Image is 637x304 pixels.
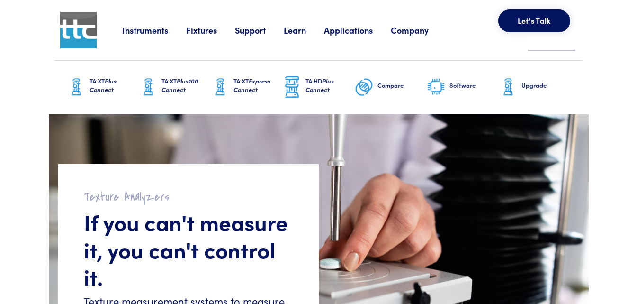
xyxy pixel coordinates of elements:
[521,81,571,90] h6: Upgrade
[283,75,302,100] img: ta-hd-graphic.png
[67,75,86,99] img: ta-xt-graphic.png
[161,76,198,94] span: Plus100 Connect
[233,76,270,94] span: Express Connect
[186,24,235,36] a: Fixtures
[305,77,355,94] h6: TA.HD
[391,24,447,36] a: Company
[67,61,139,114] a: TA.XTPlus Connect
[499,61,571,114] a: Upgrade
[283,61,355,114] a: TA.HDPlus Connect
[122,24,186,36] a: Instruments
[498,9,570,32] button: Let's Talk
[139,61,211,114] a: TA.XTPlus100 Connect
[324,24,391,36] a: Applications
[90,76,117,94] span: Plus Connect
[377,81,427,90] h6: Compare
[427,61,499,114] a: Software
[84,208,293,290] h1: If you can't measure it, you can't control it.
[449,81,499,90] h6: Software
[84,190,293,204] h2: Texture Analyzers
[427,77,446,97] img: software-graphic.png
[355,61,427,114] a: Compare
[90,77,139,94] h6: TA.XT
[161,77,211,94] h6: TA.XT
[139,75,158,99] img: ta-xt-graphic.png
[235,24,284,36] a: Support
[233,77,283,94] h6: TA.XT
[211,75,230,99] img: ta-xt-graphic.png
[60,12,97,48] img: ttc_logo_1x1_v1.0.png
[305,76,334,94] span: Plus Connect
[211,61,283,114] a: TA.XTExpress Connect
[284,24,324,36] a: Learn
[499,75,518,99] img: ta-xt-graphic.png
[355,75,374,99] img: compare-graphic.png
